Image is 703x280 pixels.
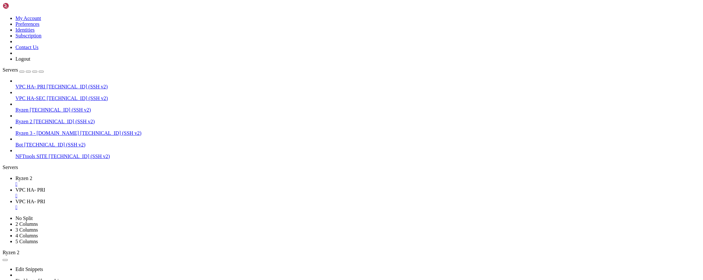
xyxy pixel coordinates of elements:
[15,154,700,159] a: NFTtools SITE [TECHNICAL_ID] (SSH v2)
[15,107,28,113] span: Ryzen
[15,187,45,193] span: VPC HA- PRI
[3,131,619,137] x-row: Enable ESM Apps to receive additional future security updates.
[3,158,619,164] x-row: Last login: [DATE] from [TECHNICAL_ID]
[15,199,45,204] span: VPC HA- PRI
[15,78,700,90] li: VPC HA- PRI [TECHNICAL_ID] (SSH v2)
[15,193,700,199] a: 
[15,215,33,221] a: No Split
[3,67,619,73] x-row: Processes: 285
[3,67,18,73] span: Servers
[3,3,40,9] img: Shellngn
[15,233,38,238] a: 4 Columns
[15,95,700,101] a: VPC HA-SEC [TECHNICAL_ID] (SSH v2)
[3,35,619,40] x-row: System information as of [DATE]
[3,62,619,67] x-row: Swap usage: 0%
[46,158,49,164] div: (16, 29)
[3,3,619,8] x-row: Welcome to Ubuntu 24.04.2 LTS (GNU/Linux 6.8.0-40-generic x86_64)
[15,130,700,136] a: Ryzen 3 - [DOMAIN_NAME] [TECHNICAL_ID] (SSH v2)
[15,95,45,101] span: VPC HA-SEC
[15,130,79,136] span: Ryzen 3 - [DOMAIN_NAME]
[15,148,700,159] li: NFTtools SITE [TECHNICAL_ID] (SSH v2)
[46,84,108,89] span: [TECHNICAL_ID] (SSH v2)
[15,136,700,148] li: Bot [TECHNICAL_ID] (SSH v2)
[3,115,619,121] x-row: 2 of these updates are standard security updates.
[3,137,619,142] x-row: See [URL][DOMAIN_NAME] or run: sudo pro status
[3,24,619,30] x-row: * Support: [URL][DOMAIN_NAME]
[15,119,32,124] span: Ryzen 2
[3,99,619,105] x-row: Expanded Security Maintenance for Applications is not enabled.
[3,72,619,78] x-row: Users logged in: 0
[49,154,110,159] span: [TECHNICAL_ID] (SSH v2)
[3,115,619,121] x-row: To see these additional updates run: apt list --upgradable
[15,45,39,50] a: Contact Us
[15,175,32,181] span: Ryzen 2
[15,84,45,89] span: VPC HA- PRI
[15,33,42,38] a: Subscription
[3,78,619,83] x-row: just raised the bar for easy, resilient and secure K8s cluster deployment.
[3,13,619,19] x-row: * Documentation: [URL][DOMAIN_NAME]
[3,78,619,83] x-row: IPv4 address for eth0: [TECHNICAL_ID]
[3,126,619,131] x-row: 1 additional security update can be applied with ESM Apps.
[3,56,619,62] x-row: Memory usage: 17% IPv4 address for eth0: [TECHNICAL_ID]
[15,142,700,148] a: Bot [TECHNICAL_ID] (SSH v2)
[3,67,44,73] a: Servers
[3,51,619,56] x-row: Usage of /: 8.1% of 1.54TB Users logged in: 0
[3,51,619,56] x-row: Usage of /: 14.1% of 478.93GB
[15,107,700,113] a: Ryzen [TECHNICAL_ID] (SSH v2)
[15,266,43,272] a: Edit Snippets
[15,221,38,227] a: 2 Columns
[3,3,619,8] x-row: Welcome to Ubuntu 24.04.1 LTS (GNU/Linux 6.8.0-60-generic x86_64)
[15,239,38,244] a: 5 Columns
[15,84,700,90] a: VPC HA- PRI [TECHNICAL_ID] (SSH v2)
[3,45,619,51] x-row: System load: 7.65 Processes: 875
[15,227,38,233] a: 3 Columns
[3,147,619,153] x-row: *** System restart required ***
[15,205,700,210] a: 
[15,187,700,199] a: VPC HA- PRI
[3,110,619,115] x-row: 62 updates can be applied immediately.
[15,27,35,33] a: Identities
[33,119,95,124] span: [TECHNICAL_ID] (SSH v2)
[15,199,700,210] a: VPC HA- PRI
[47,95,108,101] span: [TECHNICAL_ID] (SSH v2)
[3,165,700,170] div: Servers
[15,113,700,125] li: Ryzen 2 [TECHNICAL_ID] (SSH v2)
[3,153,619,158] x-row: Last login: [DATE] from [TECHNICAL_ID]
[15,56,30,62] a: Logout
[30,107,91,113] span: [TECHNICAL_ID] (SSH v2)
[15,154,47,159] span: NFTtools SITE
[15,21,40,27] a: Preferences
[15,181,700,187] a: 
[54,164,57,169] div: (19, 30)
[15,119,700,125] a: Ryzen 2 [TECHNICAL_ID] (SSH v2)
[3,110,619,115] x-row: 169 updates can be applied immediately.
[3,56,619,62] x-row: Memory usage: 10%
[3,45,619,51] x-row: System load: 4.16
[3,164,619,169] x-row: root@vps2926751:~#
[3,121,619,126] x-row: To see these additional updates run: apt list --upgradable
[3,131,619,137] x-row: Learn more about enabling ESM Apps service at [URL][DOMAIN_NAME]
[3,158,619,164] x-row: root@qs30123:~#
[15,142,23,147] span: Bot
[15,101,700,113] li: Ryzen [TECHNICAL_ID] (SSH v2)
[80,130,141,136] span: [TECHNICAL_ID] (SSH v2)
[3,250,19,255] span: Ryzen 2
[15,90,700,101] li: VPC HA-SEC [TECHNICAL_ID] (SSH v2)
[3,88,619,94] x-row: [URL][DOMAIN_NAME]
[15,125,700,136] li: Ryzen 3 - [DOMAIN_NAME] [TECHNICAL_ID] (SSH v2)
[3,72,619,78] x-row: * Strictly confined Kubernetes makes edge and IoT secure. Learn how MicroK8s
[3,153,619,158] x-row: *** System restart required ***
[3,19,619,24] x-row: * Management: [URL][DOMAIN_NAME]
[24,142,85,147] span: [TECHNICAL_ID] (SSH v2)
[15,15,41,21] a: My Account
[15,175,700,187] a: Ryzen 2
